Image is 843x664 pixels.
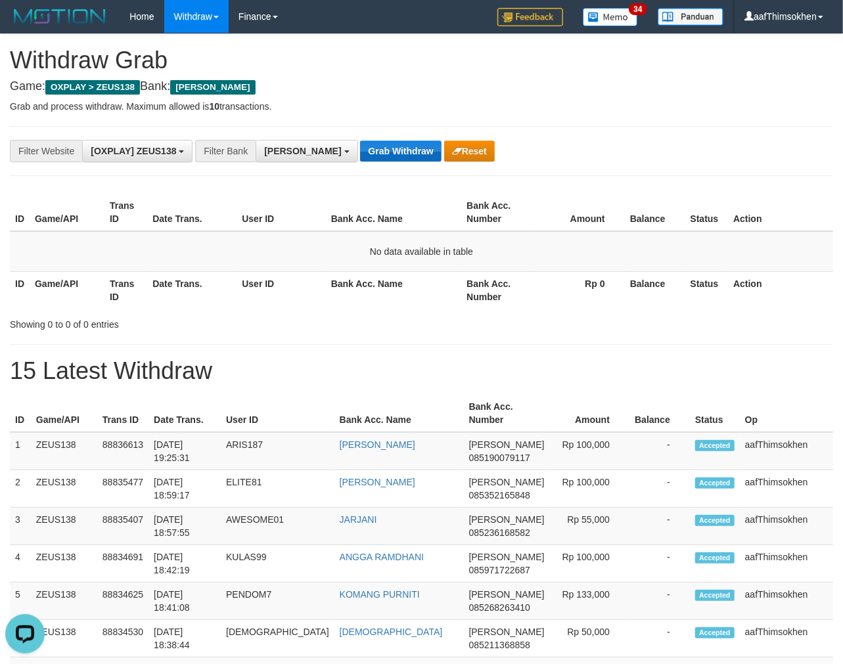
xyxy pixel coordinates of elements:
[340,477,415,487] a: [PERSON_NAME]
[629,395,690,432] th: Balance
[221,432,334,470] td: ARIS187
[629,620,690,657] td: -
[340,589,420,600] a: KOMANG PURNITI
[10,7,110,26] img: MOTION_logo.png
[740,583,833,620] td: aafThimsokhen
[97,508,148,545] td: 88835407
[326,271,461,309] th: Bank Acc. Name
[340,552,424,562] a: ANGGA RAMDHANI
[10,432,31,470] td: 1
[221,470,334,508] td: ELITE81
[221,395,334,432] th: User ID
[550,395,629,432] th: Amount
[326,194,461,231] th: Bank Acc. Name
[31,508,97,545] td: ZEUS138
[10,80,833,93] h4: Game: Bank:
[31,432,97,470] td: ZEUS138
[461,194,535,231] th: Bank Acc. Number
[469,527,530,538] span: Copy 085236168582 to clipboard
[685,194,729,231] th: Status
[728,194,833,231] th: Action
[237,194,325,231] th: User ID
[82,140,193,162] button: [OXPLAY] ZEUS138
[31,620,97,657] td: ZEUS138
[629,470,690,508] td: -
[469,453,530,463] span: Copy 085190079117 to clipboard
[740,470,833,508] td: aafThimsokhen
[148,583,221,620] td: [DATE] 18:41:08
[740,432,833,470] td: aafThimsokhen
[340,514,377,525] a: JARJANI
[550,620,629,657] td: Rp 50,000
[148,432,221,470] td: [DATE] 19:25:31
[695,477,735,489] span: Accepted
[695,627,735,638] span: Accepted
[469,490,530,500] span: Copy 085352165848 to clipboard
[31,545,97,583] td: ZEUS138
[10,100,833,113] p: Grab and process withdraw. Maximum allowed is transactions.
[97,470,148,508] td: 88835477
[469,627,545,637] span: [PERSON_NAME]
[104,271,147,309] th: Trans ID
[5,5,45,45] button: Open LiveChat chat widget
[97,432,148,470] td: 88836613
[264,146,341,156] span: [PERSON_NAME]
[469,589,545,600] span: [PERSON_NAME]
[740,620,833,657] td: aafThimsokhen
[221,583,334,620] td: PENDOM7
[221,508,334,545] td: AWESOME01
[625,194,685,231] th: Balance
[340,627,443,637] a: [DEMOGRAPHIC_DATA]
[690,395,740,432] th: Status
[550,583,629,620] td: Rp 133,000
[695,515,735,526] span: Accepted
[469,477,545,487] span: [PERSON_NAME]
[10,313,342,331] div: Showing 0 to 0 of 0 entries
[10,470,31,508] td: 2
[10,47,833,74] h1: Withdraw Grab
[469,439,545,450] span: [PERSON_NAME]
[31,470,97,508] td: ZEUS138
[221,545,334,583] td: KULAS99
[464,395,550,432] th: Bank Acc. Number
[629,583,690,620] td: -
[148,470,221,508] td: [DATE] 18:59:17
[469,565,530,575] span: Copy 085971722687 to clipboard
[695,590,735,601] span: Accepted
[148,620,221,657] td: [DATE] 18:38:44
[334,395,464,432] th: Bank Acc. Name
[209,101,219,112] strong: 10
[10,545,31,583] td: 4
[629,508,690,545] td: -
[497,8,563,26] img: Feedback.jpg
[629,3,647,15] span: 34
[10,583,31,620] td: 5
[31,583,97,620] td: ZEUS138
[148,545,221,583] td: [DATE] 18:42:19
[104,194,147,231] th: Trans ID
[30,194,104,231] th: Game/API
[97,620,148,657] td: 88834530
[629,545,690,583] td: -
[97,583,148,620] td: 88834625
[695,440,735,451] span: Accepted
[91,146,176,156] span: [OXPLAY] ZEUS138
[469,514,545,525] span: [PERSON_NAME]
[97,395,148,432] th: Trans ID
[340,439,415,450] a: [PERSON_NAME]
[550,432,629,470] td: Rp 100,000
[583,8,638,26] img: Button%20Memo.svg
[625,271,685,309] th: Balance
[740,545,833,583] td: aafThimsokhen
[148,395,221,432] th: Date Trans.
[170,80,255,95] span: [PERSON_NAME]
[629,432,690,470] td: -
[469,552,545,562] span: [PERSON_NAME]
[740,395,833,432] th: Op
[550,470,629,508] td: Rp 100,000
[469,640,530,650] span: Copy 085211368858 to clipboard
[658,8,723,26] img: panduan.png
[461,271,535,309] th: Bank Acc. Number
[10,271,30,309] th: ID
[221,620,334,657] td: [DEMOGRAPHIC_DATA]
